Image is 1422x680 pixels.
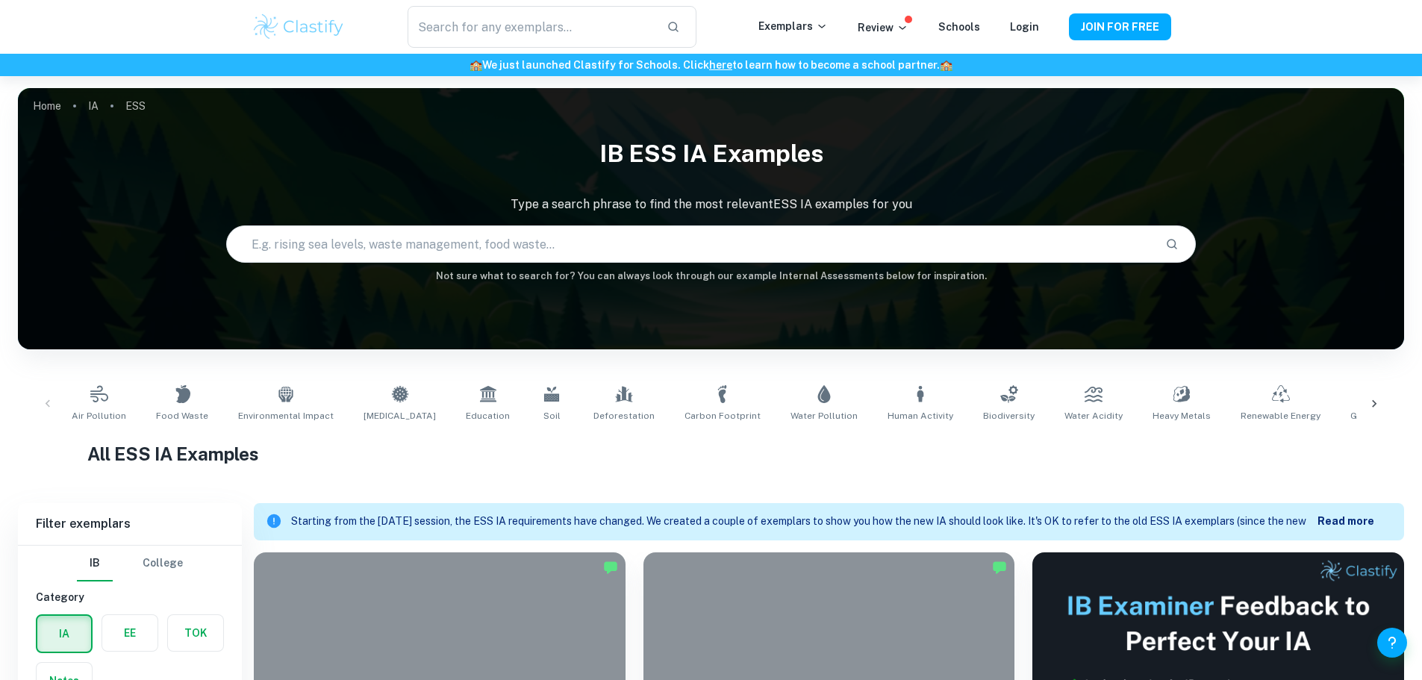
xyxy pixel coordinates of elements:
[940,59,952,71] span: 🏫
[790,409,858,422] span: Water Pollution
[18,503,242,545] h6: Filter exemplars
[18,269,1404,284] h6: Not sure what to search for? You can always look through our example Internal Assessments below f...
[1069,13,1171,40] button: JOIN FOR FREE
[593,409,655,422] span: Deforestation
[1317,515,1374,527] b: Read more
[709,59,732,71] a: here
[758,18,828,34] p: Exemplars
[1153,409,1211,422] span: Heavy Metals
[1064,409,1123,422] span: Water Acidity
[156,409,208,422] span: Food Waste
[470,59,482,71] span: 🏫
[992,560,1007,575] img: Marked
[543,409,561,422] span: Soil
[983,409,1035,422] span: Biodiversity
[1010,21,1039,33] a: Login
[102,615,158,651] button: EE
[252,12,346,42] img: Clastify logo
[33,96,61,116] a: Home
[18,130,1404,178] h1: IB ESS IA examples
[1241,409,1320,422] span: Renewable Energy
[1159,231,1185,257] button: Search
[227,223,1154,265] input: E.g. rising sea levels, waste management, food waste...
[143,546,183,581] button: College
[858,19,908,36] p: Review
[938,21,980,33] a: Schools
[408,6,654,48] input: Search for any exemplars...
[238,409,334,422] span: Environmental Impact
[466,409,510,422] span: Education
[1377,628,1407,658] button: Help and Feedback
[125,98,146,114] p: ESS
[603,560,618,575] img: Marked
[37,616,91,652] button: IA
[364,409,436,422] span: [MEDICAL_DATA]
[36,589,224,605] h6: Category
[685,409,761,422] span: Carbon Footprint
[1350,409,1415,422] span: Gender Impact
[888,409,953,422] span: Human Activity
[88,96,99,116] a: IA
[168,615,223,651] button: TOK
[3,57,1419,73] h6: We just launched Clastify for Schools. Click to learn how to become a school partner.
[72,409,126,422] span: Air Pollution
[77,546,113,581] button: IB
[87,440,1335,467] h1: All ESS IA Examples
[291,514,1317,530] p: Starting from the [DATE] session, the ESS IA requirements have changed. We created a couple of ex...
[18,196,1404,213] p: Type a search phrase to find the most relevant ESS IA examples for you
[77,546,183,581] div: Filter type choice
